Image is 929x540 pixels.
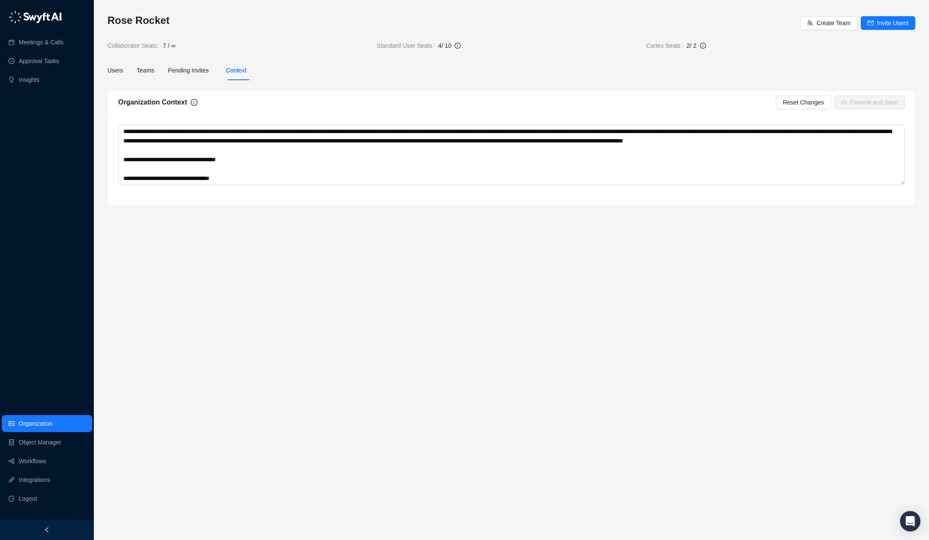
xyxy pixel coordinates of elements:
[226,66,247,75] div: Context
[868,20,874,26] span: mail
[19,471,50,488] a: Integrations
[19,434,61,451] a: Object Manager
[686,42,696,49] span: 2 / 2
[783,98,824,107] span: Reset Changes
[107,14,800,27] h3: Rose Rocket
[877,18,909,28] span: Invite Users
[19,453,46,470] a: Workflows
[19,415,52,432] a: Organization
[19,34,64,51] a: Meetings & Calls
[377,41,438,50] span: Standard User Seats
[900,511,920,531] div: Open Intercom Messenger
[861,16,915,30] button: Invite Users
[19,52,59,70] a: Approval Tasks
[9,11,62,23] img: logo-05li4sbe.png
[807,20,813,26] span: team
[19,71,39,88] a: Insights
[163,41,175,50] span: 7 / ∞
[191,99,197,106] span: info-circle
[44,527,50,533] span: left
[776,96,831,109] button: Reset Changes
[107,41,163,50] span: Collaborator Seats
[9,496,15,502] span: logout
[800,16,857,30] button: Create Team
[107,66,123,75] div: Users
[168,67,209,74] span: Pending Invites
[816,18,851,28] span: Create Team
[118,97,187,107] h5: Organization Context
[455,43,461,49] span: info-circle
[19,490,37,507] span: Logout
[137,66,154,75] div: Teams
[646,41,687,50] span: Cortex Seats
[438,42,451,49] span: 4 / 10
[700,43,706,49] span: info-circle
[834,96,905,109] button: Commit and Save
